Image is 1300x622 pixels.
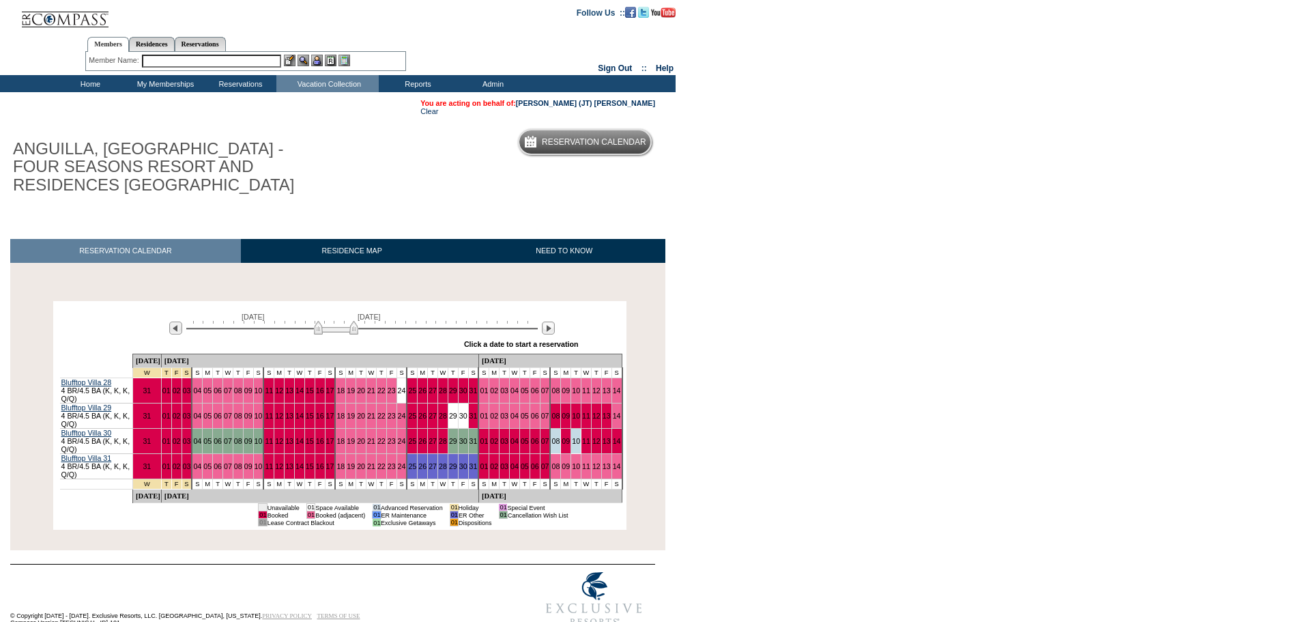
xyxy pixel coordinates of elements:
a: 15 [306,386,314,395]
a: 27 [429,462,437,470]
a: 06 [531,386,539,395]
a: 18 [336,437,345,445]
td: S [253,479,263,490]
a: 24 [398,412,406,420]
a: 31 [470,462,478,470]
td: T [285,368,295,378]
td: S [263,368,274,378]
a: 08 [551,412,560,420]
h1: ANGUILLA, [GEOGRAPHIC_DATA] - FOUR SEASONS RESORT AND RESIDENCES [GEOGRAPHIC_DATA] [10,137,316,197]
td: New Year's [171,479,182,490]
a: 21 [367,462,375,470]
a: Blufftop Villa 30 [61,429,112,437]
a: 23 [388,386,396,395]
a: 23 [388,437,396,445]
a: 03 [500,412,508,420]
a: 29 [449,412,457,420]
a: 06 [214,412,222,420]
a: 19 [347,437,355,445]
td: [DATE] [132,354,161,368]
span: You are acting on behalf of: [420,99,655,107]
td: New Year's [132,368,161,378]
a: 10 [255,437,263,445]
a: 26 [418,462,427,470]
a: Sign Out [598,63,632,73]
td: Reports [379,75,454,92]
img: b_edit.gif [284,55,295,66]
a: 05 [521,462,529,470]
a: 12 [275,437,283,445]
a: 03 [183,412,191,420]
a: 27 [429,437,437,445]
a: 02 [173,386,181,395]
a: 14 [295,462,304,470]
a: 31 [470,386,478,395]
a: 22 [377,437,386,445]
div: Member Name: [89,55,141,66]
a: Subscribe to our YouTube Channel [651,8,676,16]
a: 07 [224,437,232,445]
a: 18 [336,462,345,470]
a: Residences [129,37,175,51]
td: S [325,479,335,490]
a: 12 [275,462,283,470]
a: 01 [162,462,171,470]
td: W [581,368,592,378]
a: 07 [541,412,549,420]
a: 10 [572,386,580,395]
td: T [376,368,386,378]
a: 06 [531,462,539,470]
a: 17 [326,437,334,445]
a: 04 [510,437,519,445]
td: S [192,479,202,490]
a: 06 [531,412,539,420]
a: 30 [459,437,467,445]
a: 10 [255,386,263,395]
a: 11 [265,437,273,445]
a: 29 [449,462,457,470]
td: F [601,368,611,378]
a: 10 [255,412,263,420]
td: 4 BR/4.5 BA (K, K, K, Q/Q) [60,429,133,454]
a: 24 [398,437,406,445]
a: 03 [500,462,508,470]
td: T [304,368,315,378]
td: T [448,368,458,378]
a: 01 [480,462,488,470]
a: 11 [582,437,590,445]
a: 03 [183,462,191,470]
a: 08 [551,386,560,395]
td: T [500,368,510,378]
a: 08 [234,386,242,395]
a: 07 [224,412,232,420]
a: RESERVATION CALENDAR [10,239,241,263]
a: 19 [347,386,355,395]
a: 05 [521,386,529,395]
td: M [274,479,285,490]
a: 27 [429,412,437,420]
td: T [213,368,223,378]
a: 13 [603,412,611,420]
a: 11 [582,462,590,470]
a: 01 [162,437,171,445]
td: 4 BR/4.5 BA (K, K, K, Q/Q) [60,454,133,479]
a: 05 [203,386,212,395]
td: W [222,479,233,490]
a: 05 [203,462,212,470]
td: S [407,368,417,378]
a: Become our fan on Facebook [625,8,636,16]
div: Click a date to start a reservation [464,340,579,348]
a: 26 [418,437,427,445]
a: 12 [592,437,601,445]
a: 08 [551,462,560,470]
a: 16 [316,386,324,395]
a: 17 [326,386,334,395]
td: Reservations [201,75,276,92]
a: 29 [449,437,457,445]
a: 31 [143,462,151,470]
td: New Year's [161,368,171,378]
a: 17 [326,462,334,470]
a: 02 [490,437,498,445]
td: New Year's [161,479,171,490]
a: 09 [562,462,570,470]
